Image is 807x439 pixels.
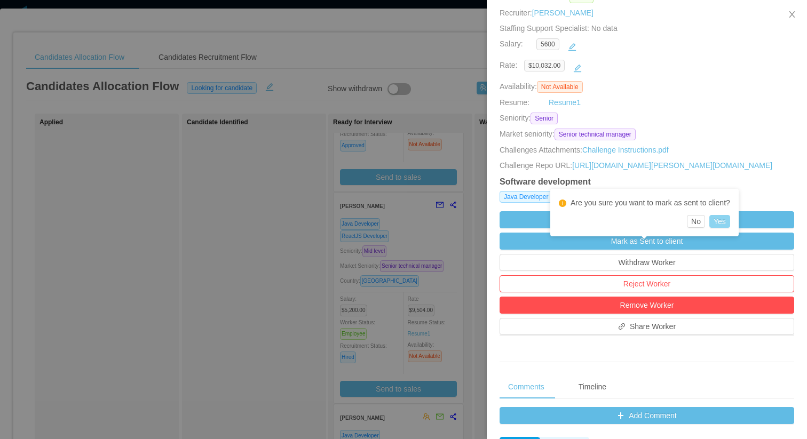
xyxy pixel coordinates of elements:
[524,60,565,71] span: $10,032.00
[788,10,796,19] i: icon: close
[537,81,583,93] span: Not Available
[500,113,531,124] span: Seniority:
[709,215,730,228] button: Yes
[500,275,794,292] button: Reject Worker
[500,24,618,33] span: Staffing Support Specialist:
[572,161,772,170] a: [URL][DOMAIN_NAME][PERSON_NAME][DOMAIN_NAME]
[687,215,705,228] button: No
[500,407,794,424] button: icon: plusAdd Comment
[500,211,794,228] button: Send to sales
[500,297,794,314] button: Remove Worker
[559,197,730,209] div: Are you sure you want to mark as sent to client?
[500,375,553,399] div: Comments
[582,146,669,154] a: Challenge Instructions.pdf
[500,318,794,335] button: icon: linkShare Worker
[500,191,552,203] span: Java Developer
[536,38,559,50] span: 5600
[549,97,581,108] a: Resume1
[500,129,555,140] span: Market seniority:
[500,98,529,107] span: Resume:
[564,38,581,55] button: icon: edit
[500,9,594,17] span: Recruiter:
[589,24,618,33] span: No data
[555,129,636,140] span: Senior technical manager
[500,233,794,250] button: Mark as Sent to client
[570,375,615,399] div: Timeline
[531,113,558,124] span: Senior
[532,9,594,17] a: [PERSON_NAME]
[569,60,586,77] button: icon: edit
[500,160,572,171] span: Challenge Repo URL:
[500,82,587,91] span: Availability:
[500,177,591,186] strong: Software development
[500,254,794,271] button: Withdraw Worker
[559,199,566,207] i: icon: exclamation-circle
[500,145,582,156] span: Challenges Attachments:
